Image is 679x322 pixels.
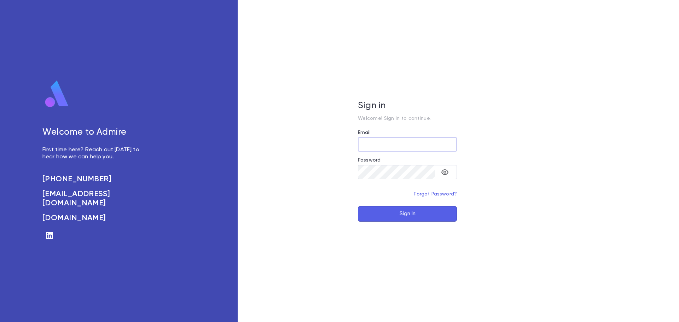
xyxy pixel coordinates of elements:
[42,189,147,208] a: [EMAIL_ADDRESS][DOMAIN_NAME]
[358,116,457,121] p: Welcome! Sign in to continue.
[42,80,71,108] img: logo
[42,127,147,138] h5: Welcome to Admire
[42,146,147,160] p: First time here? Reach out [DATE] to hear how we can help you.
[42,213,147,223] a: [DOMAIN_NAME]
[358,157,381,163] label: Password
[358,206,457,222] button: Sign In
[438,165,452,179] button: toggle password visibility
[42,175,147,184] a: [PHONE_NUMBER]
[358,130,371,135] label: Email
[414,192,457,197] a: Forgot Password?
[358,101,457,111] h5: Sign in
